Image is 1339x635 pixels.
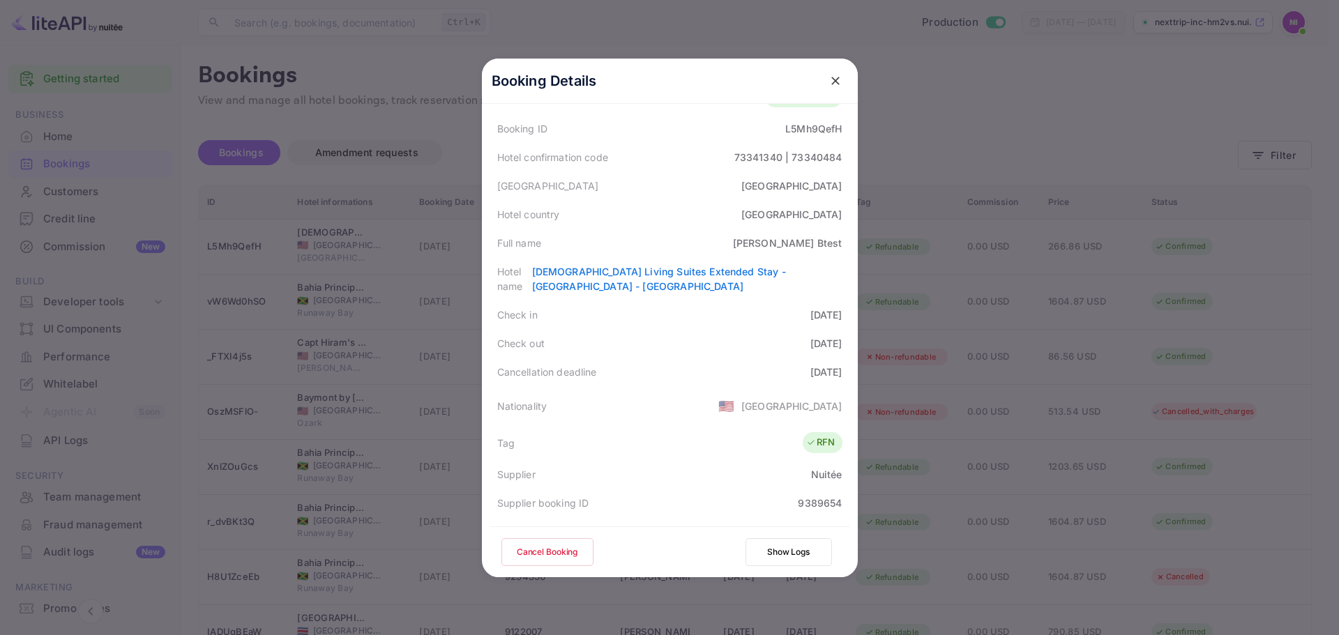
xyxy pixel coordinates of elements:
div: RFN [806,436,835,450]
button: close [823,68,848,93]
div: Supplier [497,467,536,482]
div: [GEOGRAPHIC_DATA] [741,178,842,193]
button: Cancel Booking [501,538,593,566]
span: United States [718,393,734,418]
div: 73341340 | 73340484 [734,150,842,165]
div: Supplier booking ID [497,496,589,510]
div: [DATE] [810,307,842,322]
div: Tag [497,436,515,450]
div: 9389654 [798,496,842,510]
div: Check in [497,307,538,322]
div: Hotel confirmation code [497,150,608,165]
div: Price [497,524,521,539]
div: Nationality [497,399,547,413]
div: [DATE] [810,365,842,379]
div: [GEOGRAPHIC_DATA] [741,207,842,222]
div: Hotel name [497,264,532,293]
div: 266.86 [808,524,842,539]
div: [PERSON_NAME] Btest [733,236,842,250]
button: Show Logs [746,538,832,566]
div: Full name [497,236,541,250]
a: [DEMOGRAPHIC_DATA] Living Suites Extended Stay - [GEOGRAPHIC_DATA] - [GEOGRAPHIC_DATA] [532,266,786,292]
div: [GEOGRAPHIC_DATA] [741,399,842,413]
div: [DATE] [810,336,842,351]
p: Booking Details [492,70,597,91]
div: L5Mh9QefH [785,121,842,136]
div: [GEOGRAPHIC_DATA] [497,178,599,193]
div: Check out [497,336,545,351]
div: Booking ID [497,121,548,136]
div: Cancellation deadline [497,365,597,379]
div: Hotel country [497,207,560,222]
div: Nuitée [811,467,842,482]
